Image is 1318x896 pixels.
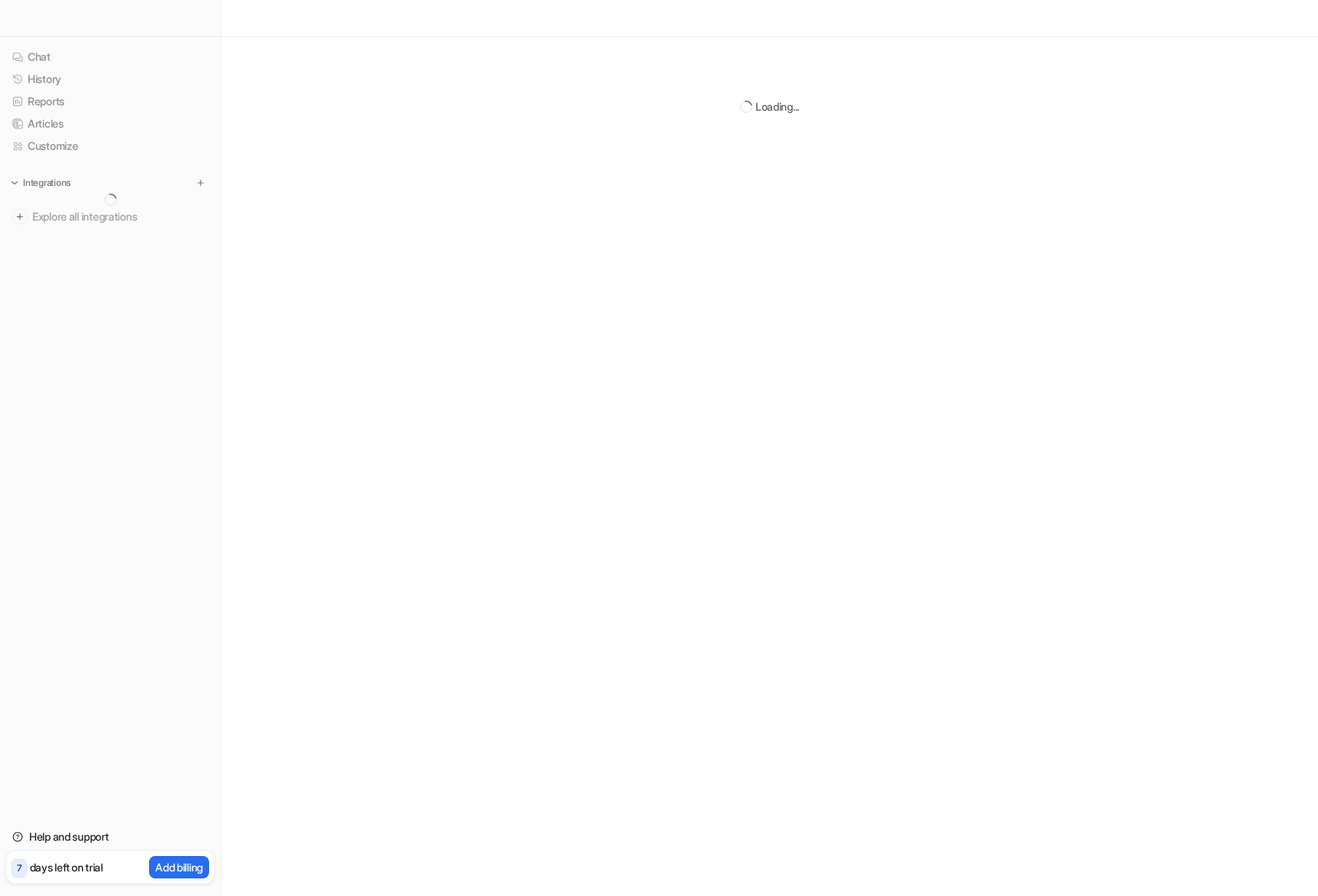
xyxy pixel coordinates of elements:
[32,204,208,229] span: Explore all integrations
[6,68,214,90] a: History
[12,209,28,224] img: explore all integrations
[6,206,214,227] a: Explore all integrations
[195,178,206,188] img: menu_add.svg
[17,861,22,875] p: 7
[6,826,214,848] a: Help and support
[6,91,214,112] a: Reports
[23,177,71,189] p: Integrations
[755,98,799,114] div: Loading...
[149,856,209,878] button: Add billing
[6,46,214,68] a: Chat
[9,178,20,188] img: expand menu
[6,135,214,157] a: Customize
[6,113,214,134] a: Articles
[155,859,203,875] p: Add billing
[30,859,103,875] p: days left on trial
[6,175,75,191] button: Integrations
